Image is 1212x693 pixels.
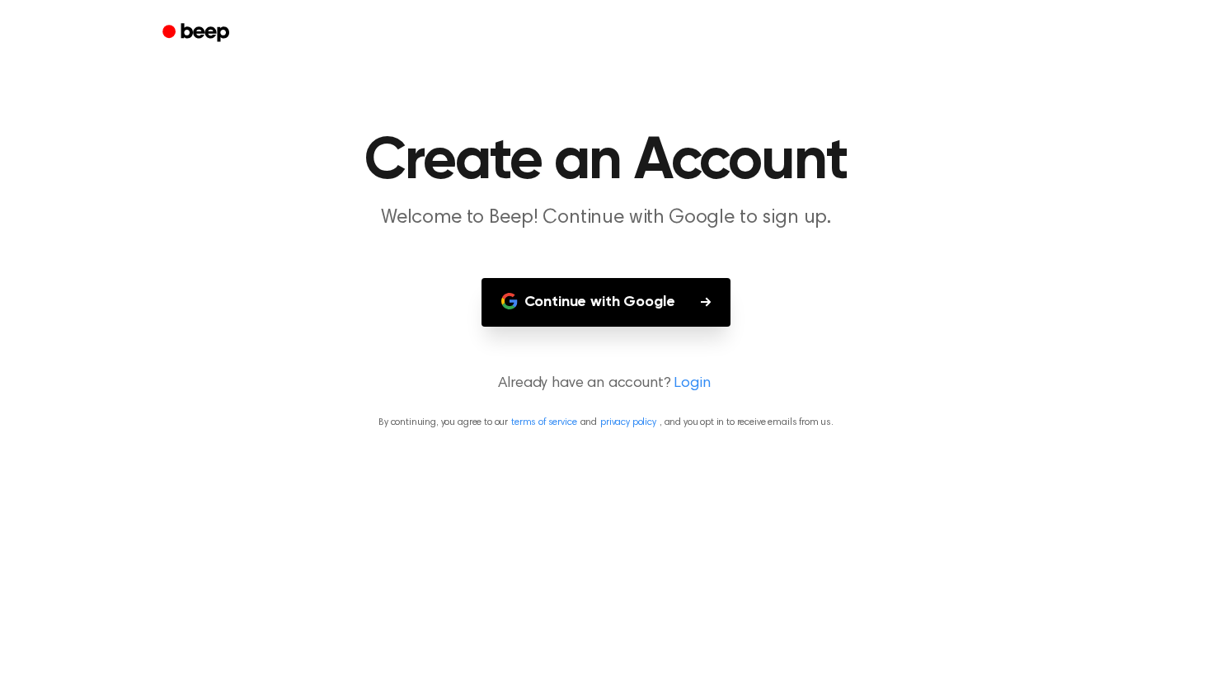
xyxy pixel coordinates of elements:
[184,132,1028,191] h1: Create an Account
[482,278,731,327] button: Continue with Google
[20,373,1192,395] p: Already have an account?
[151,17,244,49] a: Beep
[289,205,923,232] p: Welcome to Beep! Continue with Google to sign up.
[20,415,1192,430] p: By continuing, you agree to our and , and you opt in to receive emails from us.
[674,373,710,395] a: Login
[600,417,656,427] a: privacy policy
[511,417,576,427] a: terms of service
